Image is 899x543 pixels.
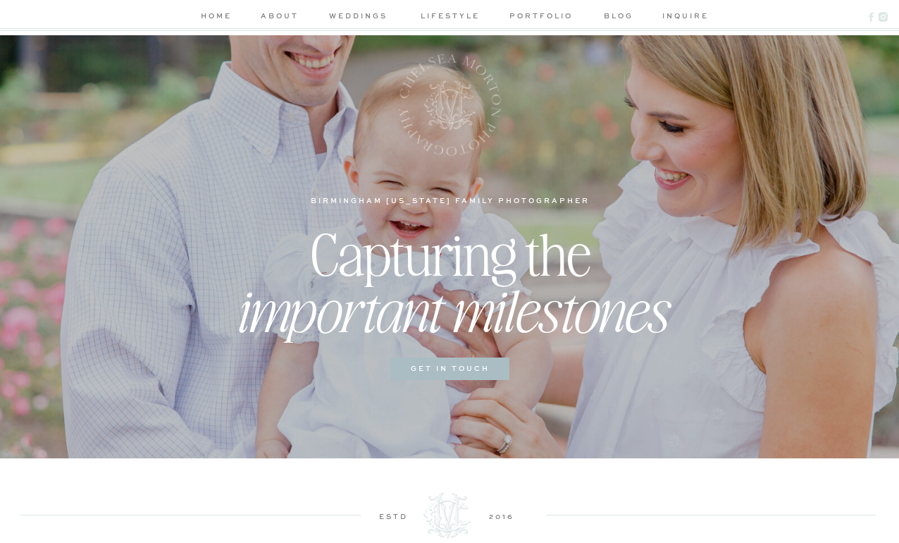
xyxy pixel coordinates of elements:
[361,511,425,521] h3: estd
[507,10,574,25] a: portfolio
[598,10,638,25] a: blog
[470,511,533,521] h3: 2016
[416,10,483,25] a: lifestyle
[187,219,714,266] h2: Capturing the
[259,10,301,25] a: about
[197,10,235,25] a: home
[309,195,592,208] h1: birmingham [US_STATE] family photographer
[143,275,756,348] h2: important milestones
[325,10,392,25] a: weddings
[398,362,502,376] a: get in touch
[662,10,702,25] a: inquire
